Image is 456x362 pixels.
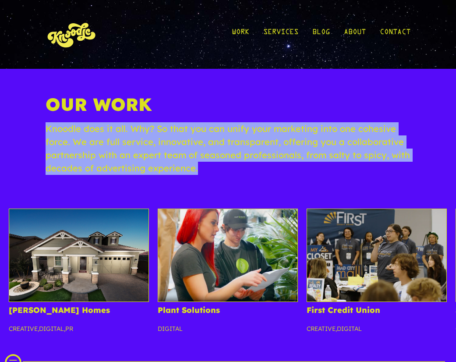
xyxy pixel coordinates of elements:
a: Plant Solutions [158,305,220,315]
a: Contact [380,14,410,55]
a: Digital [39,325,64,333]
p: Knoodle does it all. Why? So that you can unify your marketing into one cohesive force. We are fu... [46,122,410,184]
p: , [307,324,447,341]
a: Blog [312,14,330,55]
a: Digital [337,325,362,333]
a: First Credit Union [307,305,380,315]
a: Creative [9,325,38,333]
a: PR [65,325,73,333]
a: About [344,14,366,55]
p: , , [9,324,149,341]
a: Services [263,14,298,55]
img: KnoLogo(yellow) [46,14,98,55]
a: Digital [158,325,183,333]
a: [PERSON_NAME] Homes [9,305,110,315]
h1: Our Work [46,94,410,122]
a: Creative [307,325,336,333]
a: Work [232,14,249,55]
